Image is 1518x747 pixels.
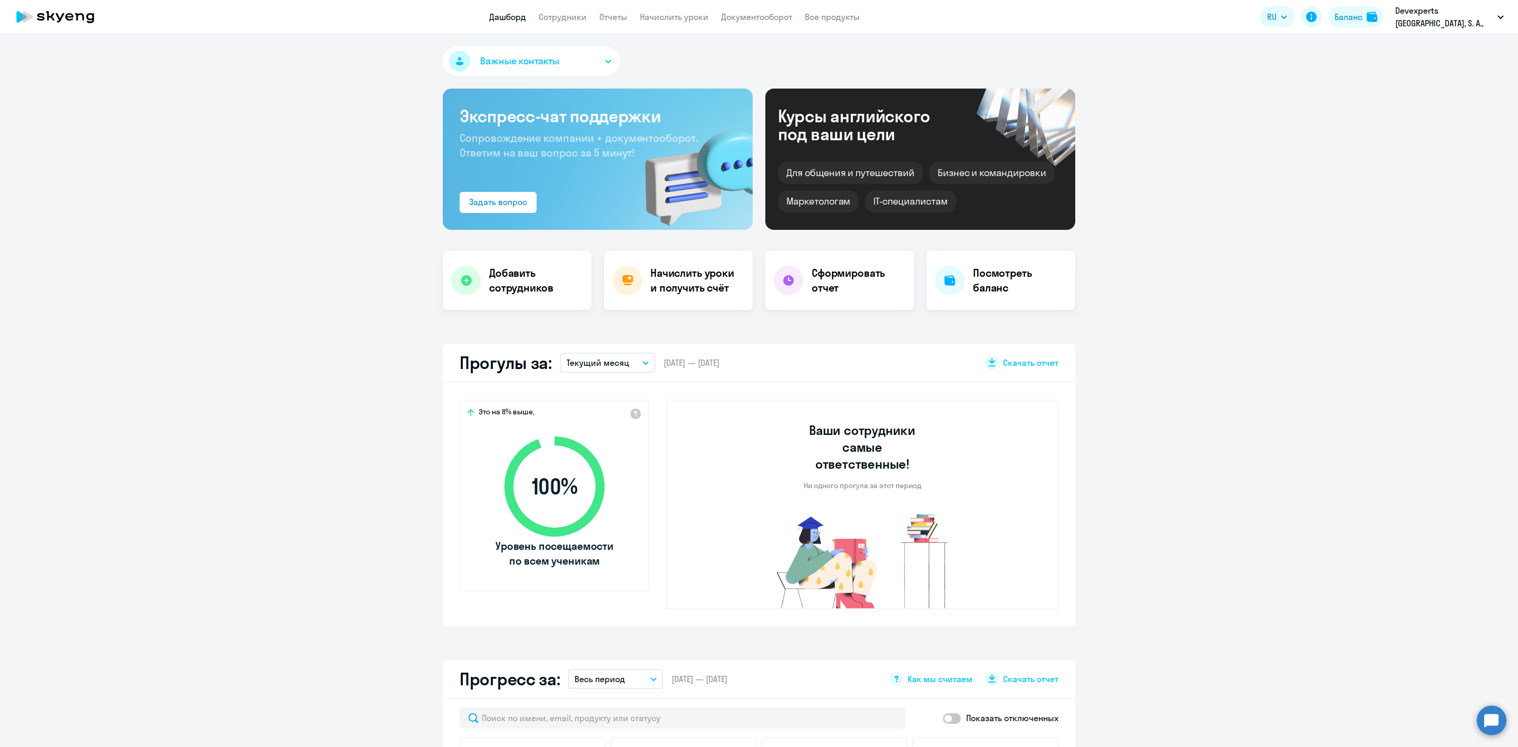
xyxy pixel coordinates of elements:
span: Важные контакты [480,54,559,68]
div: Для общения и путешествий [778,162,923,184]
button: Задать вопрос [460,192,537,213]
div: Курсы английского под ваши цели [778,107,958,143]
span: Сопровождение компании + документооборот. Ответим на ваш вопрос за 5 минут! [460,131,698,159]
img: bg-img [630,111,753,230]
input: Поиск по имени, email, продукту или статусу [460,707,906,729]
h3: Ваши сотрудники самые ответственные! [795,422,930,472]
span: Как мы считаем [908,673,972,685]
a: Дашборд [489,12,526,22]
div: Задать вопрос [469,196,527,208]
h3: Экспресс-чат поддержки [460,105,736,127]
span: [DATE] — [DATE] [664,357,719,368]
span: Это на 8% выше, [479,407,534,420]
h4: Добавить сотрудников [489,266,583,295]
img: no-truants [757,511,968,608]
a: Сотрудники [539,12,587,22]
h2: Прогулы за: [460,352,552,373]
h4: Посмотреть баланс [973,266,1067,295]
p: Текущий месяц [567,356,629,369]
p: Ни одного прогула за этот период [804,481,921,490]
p: Показать отключенных [966,712,1058,724]
a: Отчеты [599,12,627,22]
span: RU [1267,11,1277,23]
h4: Сформировать отчет [812,266,906,295]
p: Devexperts [GEOGRAPHIC_DATA], S. A., #183831 [1395,4,1493,30]
div: Бизнес и командировки [929,162,1055,184]
button: RU [1260,6,1295,27]
div: IT-специалистам [865,190,956,212]
button: Важные контакты [443,46,620,76]
h2: Прогресс за: [460,668,560,690]
a: Начислить уроки [640,12,708,22]
span: 100 % [494,474,615,499]
span: Уровень посещаемости по всем ученикам [494,539,615,568]
p: Весь период [575,673,625,685]
button: Devexperts [GEOGRAPHIC_DATA], S. A., #183831 [1390,4,1509,30]
button: Текущий месяц [560,353,655,373]
span: Скачать отчет [1003,357,1058,368]
button: Весь период [568,669,663,689]
div: Маркетологам [778,190,859,212]
a: Документооборот [721,12,792,22]
span: [DATE] — [DATE] [672,673,727,685]
button: Балансbalance [1328,6,1384,27]
span: Скачать отчет [1003,673,1058,685]
div: Баланс [1335,11,1363,23]
a: Все продукты [805,12,860,22]
h4: Начислить уроки и получить счёт [650,266,742,295]
img: balance [1367,12,1377,22]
